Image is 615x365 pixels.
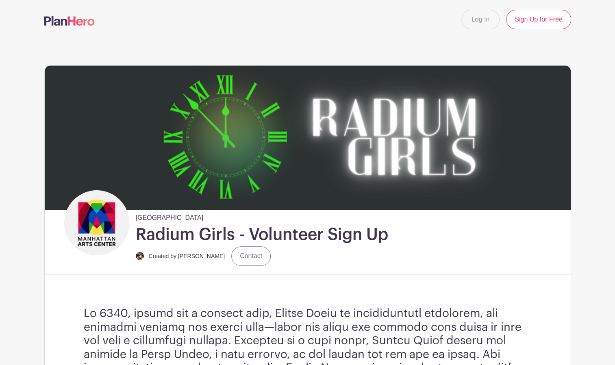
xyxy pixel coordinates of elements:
[66,192,127,253] img: MAC_vertical%20logo_Final_RGB.png
[136,224,388,245] h1: Radium Girls - Volunteer Sign Up
[45,65,571,210] img: radium%20girls%20web%20banner.png
[44,16,95,26] img: logo-507f7623f17ff9eddc593b1ce0a138ce2505c220e1c5a4e2b4648c50719b7d32.svg
[136,252,144,260] img: 68755229696__C9C5E19E-4959-40FF-8E11-C23A8B4E3571.jpg
[149,253,225,259] small: Created by [PERSON_NAME]
[506,10,571,29] a: Sign Up for Free
[231,246,271,266] a: Contact
[461,10,500,29] a: Log In
[136,210,204,223] span: [GEOGRAPHIC_DATA]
